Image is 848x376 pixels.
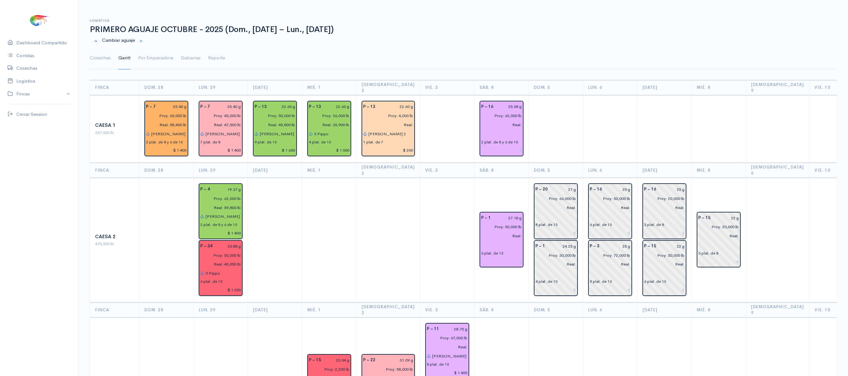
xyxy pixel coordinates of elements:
input: pescadas [586,203,631,212]
div: Piscina: 15 Peso: 22 g Libras Proy: 20,000 lb Empacadora: Sin asignar Plataformas: 3 plat. de 8 [697,212,741,268]
input: estimadas [359,111,413,120]
th: Vie. 3 [420,302,474,317]
input: pescadas [695,231,739,240]
th: Lun. 29 [194,302,248,317]
a: Reporte [208,47,225,69]
th: Finca [90,80,139,95]
th: Sáb. 4 [474,163,529,178]
input: pescadas [196,203,241,212]
th: [DATE] [248,163,302,178]
a: Cosechas [90,47,111,69]
th: Sáb. 4 [474,302,529,317]
input: g [443,325,468,334]
input: estimadas [196,111,241,120]
input: g [379,102,413,111]
div: P – 7 [196,102,214,111]
div: P – 11 [423,325,443,334]
th: [DEMOGRAPHIC_DATA] 9 [746,163,809,178]
div: 9 plat. de 10 [255,139,277,145]
input: pescadas [532,203,576,212]
th: Finca [90,302,139,317]
input: g [603,242,631,251]
input: estimadas [477,222,522,231]
input: estimadas [640,251,685,260]
input: $ [644,228,685,238]
div: Piscina: 4 Peso: 19.37 g Libras Proy: 62,000 lb Libras Reales: 59,800 lb Rendimiento: 96.5% Empac... [199,183,243,239]
div: Piscina: 13 Peso: 22.60 g Libras Proy: 36,000 lb Libras Reales: 35,900 lb Rendimiento: 99.7% Empa... [307,101,351,157]
input: estimadas [305,365,350,374]
input: pescadas [640,203,685,212]
a: Por Empacadora [138,47,173,69]
th: Mié. 8 [691,302,746,317]
input: pescadas [477,231,522,240]
div: 6 plat. de 10 [590,222,612,228]
input: pescadas [142,120,187,129]
input: g [660,242,685,251]
input: $ [200,146,241,155]
div: 8 plat. de 10 [427,362,449,367]
input: g [271,102,295,111]
input: pescadas [586,260,631,269]
input: estimadas [196,251,241,260]
div: 6 plat. de 10 [481,250,503,256]
div: P – 7 [142,102,159,111]
input: estimadas [196,194,241,203]
input: estimadas [477,111,522,120]
input: estimadas [695,222,739,231]
input: g [495,213,522,223]
input: g [325,102,350,111]
div: Piscina: 16 Peso: 25 g Libras Proy: 20,000 lb Empacadora: Sin asignar Plataformas: 3 plat. de 8 [642,183,686,239]
th: Dom. 28 [139,80,194,95]
input: estimadas [305,111,350,120]
div: 2 plat. de 8 y 6 de 10 [200,222,237,228]
input: $ [200,285,241,294]
th: Mié. 8 [691,80,746,95]
input: pescadas [477,120,522,129]
input: $ [363,146,413,155]
div: 6 plat. de 10 [200,279,223,284]
th: Dom. 5 [529,163,583,178]
input: estimadas [586,194,631,203]
th: Sáb. 4 [474,80,529,95]
span: 470,000 lb [95,241,114,246]
input: g [216,242,241,251]
div: Caesa 2 [95,233,134,240]
input: g [325,356,350,365]
input: $ [309,146,350,155]
div: Piscina: 1 Peso: 24.25 g Libras Proy: 30,000 lb Empacadora: Sin asignar Plataformas: 4 plat. de 10 [534,240,578,296]
input: g [214,185,241,194]
div: Piscina: 15 Peso: 22 g Libras Proy: 50,000 lb Empacadora: Sin asignar Plataformas: 6 plat. de 10 [642,240,686,296]
input: $ [481,257,522,266]
h6: Logistica [90,19,837,22]
input: pescadas [359,120,413,129]
div: 3 plat. de 8 [698,250,718,256]
input: estimadas [142,111,187,120]
div: 7 plat. de 8 [200,139,220,145]
div: 4 plat. de 10 [535,279,558,284]
th: [DEMOGRAPHIC_DATA] 9 [746,302,809,317]
input: pescadas [532,260,576,269]
input: g [714,213,739,223]
input: pescadas [196,120,241,129]
input: estimadas [423,334,468,343]
div: Piscina: 13 Peso: 22.60 g Libras Proy: 4,000 lb Empacadora: Cofimar Gabarra: Shakira 2 Plataforma... [362,101,415,157]
div: P – 13 [305,102,325,111]
div: P – 13 [359,102,379,111]
th: Dom. 5 [529,80,583,95]
input: $ [146,146,187,155]
div: 6 plat. de 10 [644,279,666,284]
input: $ [644,285,685,294]
div: P – 16 [586,185,606,194]
input: estimadas [251,111,295,120]
div: P – 34 [196,242,216,251]
th: Mié. 1 [302,80,357,95]
div: Piscina: 16 Peso: 25.08 g Libras Proy: 62,000 lb Empacadora: Songa Plataformas: 2 plat. de 8 y 6 ... [480,101,523,157]
th: [DATE] [248,80,302,95]
a: Gabarras [181,47,201,69]
input: estimadas [532,194,576,203]
th: [DEMOGRAPHIC_DATA] 9 [746,80,809,95]
input: pescadas [251,120,295,129]
div: P – 16 [477,102,497,111]
input: $ [535,228,576,238]
div: 3 plat. de 8 [644,222,664,228]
